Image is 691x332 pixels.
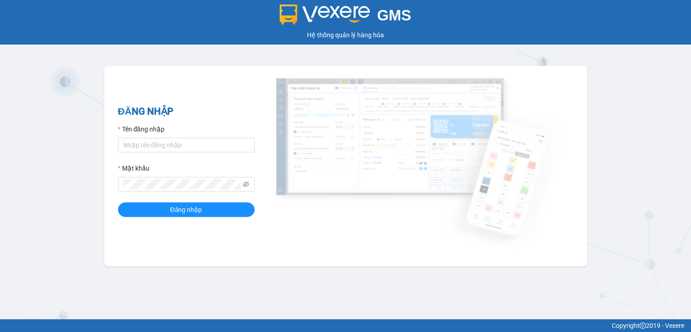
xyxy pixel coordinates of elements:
div: Copyright 2019 - Vexere [7,321,684,331]
h2: ĐĂNG NHẬP [118,104,255,119]
img: logo 2 [280,5,370,25]
label: Tên đăng nhập [118,124,164,134]
a: GMS [280,14,411,21]
div: Hệ thống quản lý hàng hóa [2,30,689,40]
span: Đăng nhập [170,205,202,215]
input: Tên đăng nhập [118,138,255,152]
span: eye-invisible [243,181,249,187]
span: GMS [377,7,411,24]
span: copyright [640,322,646,329]
button: Đăng nhập [118,202,255,217]
label: Mật khẩu [118,163,149,173]
input: Mật khẩu [123,179,241,189]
